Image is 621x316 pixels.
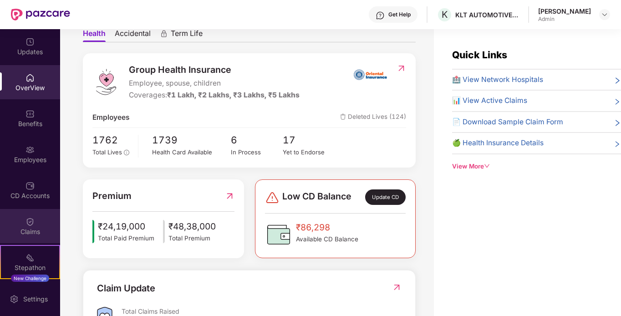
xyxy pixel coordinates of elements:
[452,162,621,171] div: View More
[25,109,35,118] img: svg+xml;base64,PHN2ZyBpZD0iQmVuZWZpdHMiIHhtbG5zPSJodHRwOi8vd3d3LnczLm9yZy8yMDAwL3N2ZyIgd2lkdGg9Ij...
[10,295,19,304] img: svg+xml;base64,PHN2ZyBpZD0iU2V0dGluZy0yMHgyMCIgeG1sbnM9Imh0dHA6Ly93d3cudzMub3JnLzIwMDAvc3ZnIiB3aW...
[442,9,448,20] span: K
[92,133,132,148] span: 1762
[231,133,283,148] span: 6
[392,283,402,292] img: RedirectIcon
[452,117,563,127] span: 📄 Download Sample Claim Form
[92,189,132,203] span: Premium
[122,307,402,316] div: Total Claims Raised
[20,295,51,304] div: Settings
[124,150,129,155] span: info-circle
[83,29,106,42] span: Health
[163,220,165,243] img: icon
[340,114,346,120] img: deleteIcon
[296,221,358,234] span: ₹86,298
[484,163,490,169] span: down
[225,189,234,203] img: RedirectIcon
[452,49,507,61] span: Quick Links
[376,11,385,20] img: svg+xml;base64,PHN2ZyBpZD0iSGVscC0zMngzMiIgeG1sbnM9Imh0dHA6Ly93d3cudzMub3JnLzIwMDAvc3ZnIiB3aWR0aD...
[452,74,543,85] span: 🏥 View Network Hospitals
[614,97,621,106] span: right
[25,217,35,226] img: svg+xml;base64,PHN2ZyBpZD0iQ2xhaW0iIHhtbG5zPSJodHRwOi8vd3d3LnczLm9yZy8yMDAwL3N2ZyIgd2lkdGg9IjIwIi...
[129,63,300,77] span: Group Health Insurance
[115,29,151,42] span: Accidental
[283,148,335,157] div: Yet to Endorse
[97,281,155,296] div: Claim Update
[538,7,591,15] div: [PERSON_NAME]
[152,148,230,157] div: Health Card Available
[1,263,59,272] div: Stepathon
[614,118,621,127] span: right
[25,37,35,46] img: svg+xml;base64,PHN2ZyBpZD0iVXBkYXRlZCIgeG1sbnM9Imh0dHA6Ly93d3cudzMub3JnLzIwMDAvc3ZnIiB3aWR0aD0iMj...
[129,90,300,101] div: Coverages:
[11,9,70,20] img: New Pazcare Logo
[98,220,154,234] span: ₹24,19,000
[265,221,292,248] img: CDBalanceIcon
[340,112,406,123] span: Deleted Lives (124)
[282,189,351,205] span: Low CD Balance
[92,220,94,243] img: icon
[601,11,608,18] img: svg+xml;base64,PHN2ZyBpZD0iRHJvcGRvd24tMzJ4MzIiIHhtbG5zPSJodHRwOi8vd3d3LnczLm9yZy8yMDAwL3N2ZyIgd2...
[25,253,35,262] img: svg+xml;base64,PHN2ZyB4bWxucz0iaHR0cDovL3d3dy53My5vcmcvMjAwMC9zdmciIHdpZHRoPSIyMSIgaGVpZ2h0PSIyMC...
[452,95,527,106] span: 📊 View Active Claims
[614,76,621,85] span: right
[452,138,544,148] span: 🍏 Health Insurance Details
[25,145,35,154] img: svg+xml;base64,PHN2ZyBpZD0iRW1wbG95ZWVzIiB4bWxucz0iaHR0cDovL3d3dy53My5vcmcvMjAwMC9zdmciIHdpZHRoPS...
[353,63,387,86] img: insurerIcon
[388,11,411,18] div: Get Help
[171,29,203,42] span: Term Life
[168,220,216,234] span: ₹48,38,000
[283,133,335,148] span: 17
[92,68,120,96] img: logo
[25,181,35,190] img: svg+xml;base64,PHN2ZyBpZD0iQ0RfQWNjb3VudHMiIGRhdGEtbmFtZT0iQ0QgQWNjb3VudHMiIHhtbG5zPSJodHRwOi8vd3...
[614,139,621,148] span: right
[455,10,519,19] div: KLT AUTOMOTIVE AND TUBULAR PRODUCTS LTD
[92,148,122,156] span: Total Lives
[11,275,49,282] div: New Challenge
[538,15,591,23] div: Admin
[231,148,283,157] div: In Process
[168,234,216,243] span: Total Premium
[98,234,154,243] span: Total Paid Premium
[265,190,280,205] img: svg+xml;base64,PHN2ZyBpZD0iRGFuZ2VyLTMyeDMyIiB4bWxucz0iaHR0cDovL3d3dy53My5vcmcvMjAwMC9zdmciIHdpZH...
[92,112,130,123] span: Employees
[167,91,300,99] span: ₹1 Lakh, ₹2 Lakhs, ₹3 Lakhs, ₹5 Lakhs
[397,64,406,73] img: RedirectIcon
[160,30,168,38] div: animation
[296,234,358,244] span: Available CD Balance
[129,78,300,89] span: Employee, spouse, children
[365,189,406,205] div: Update CD
[152,133,230,148] span: 1739
[25,73,35,82] img: svg+xml;base64,PHN2ZyBpZD0iSG9tZSIgeG1sbnM9Imh0dHA6Ly93d3cudzMub3JnLzIwMDAvc3ZnIiB3aWR0aD0iMjAiIG...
